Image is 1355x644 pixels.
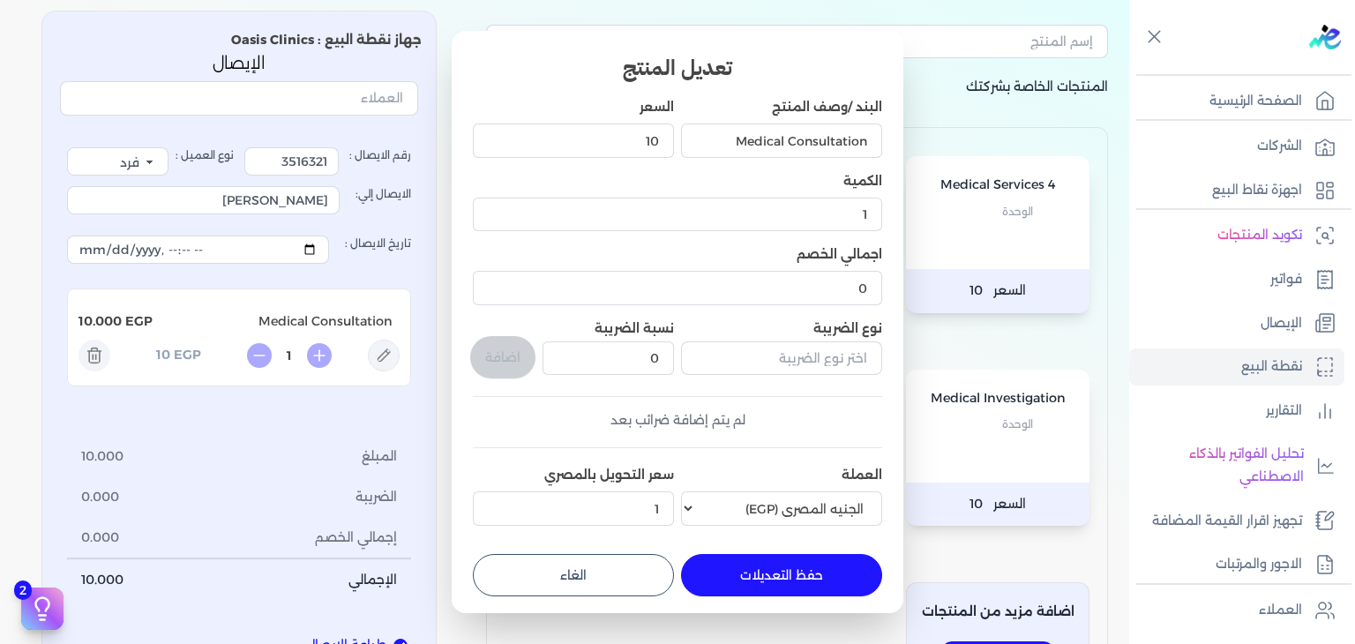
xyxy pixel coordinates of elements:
[842,467,882,483] label: العملة
[681,319,882,338] label: نوع الضريبة
[681,341,882,382] button: اختر نوع الضريبة
[473,491,674,525] input: سعر التحويل بالمصري
[544,467,674,483] label: سعر التحويل بالمصري
[681,124,882,157] input: البند /وصف المنتج
[473,271,882,304] input: اجمالي الخصم
[473,411,882,430] div: لم يتم إضافة ضرائب بعد
[473,124,674,157] input: السعر
[473,554,674,596] button: الغاء
[640,99,674,115] label: السعر
[595,320,674,336] label: نسبة الضريبة
[681,554,882,596] button: حفظ التعديلات
[797,246,882,262] label: اجمالي الخصم
[473,52,882,84] h3: تعديل المنتج
[473,198,882,231] input: الكمية
[772,99,882,115] label: البند /وصف المنتج
[543,341,674,375] input: نسبة الضريبة
[681,341,882,375] input: اختر نوع الضريبة
[843,173,882,189] label: الكمية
